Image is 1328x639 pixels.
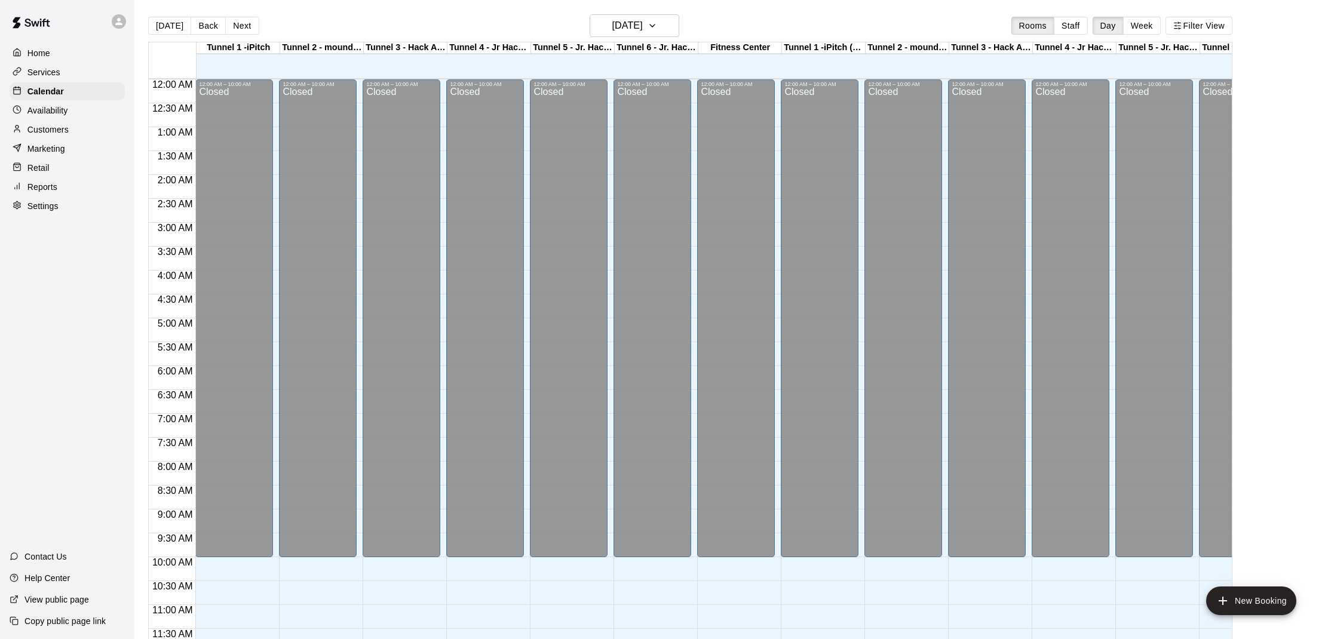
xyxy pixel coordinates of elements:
[27,143,65,155] p: Marketing
[155,271,196,281] span: 4:00 AM
[27,162,50,174] p: Retail
[1093,17,1124,35] button: Day
[155,509,196,520] span: 9:00 AM
[27,181,57,193] p: Reports
[149,629,196,639] span: 11:30 AM
[10,63,125,81] a: Services
[149,581,196,591] span: 10:30 AM
[366,81,437,87] div: 12:00 AM – 10:00 AM
[10,44,125,62] a: Home
[1119,81,1189,87] div: 12:00 AM – 10:00 AM
[533,87,604,561] div: Closed
[199,87,269,561] div: Closed
[10,178,125,196] a: Reports
[10,82,125,100] a: Calendar
[698,42,782,54] div: Fitness Center
[701,87,771,561] div: Closed
[27,124,69,136] p: Customers
[155,414,196,424] span: 7:00 AM
[155,366,196,376] span: 6:00 AM
[590,14,679,37] button: [DATE]
[27,47,50,59] p: Home
[868,81,939,87] div: 12:00 AM – 10:00 AM
[27,66,60,78] p: Services
[155,486,196,496] span: 8:30 AM
[701,81,771,87] div: 12:00 AM – 10:00 AM
[697,79,775,557] div: 12:00 AM – 10:00 AM: Closed
[1166,17,1232,35] button: Filter View
[10,102,125,119] a: Availability
[1115,79,1193,557] div: 12:00 AM – 10:00 AM: Closed
[531,42,615,54] div: Tunnel 5 - Jr. Hack Attack
[446,79,524,557] div: 12:00 AM – 10:00 AM: Closed
[1054,17,1088,35] button: Staff
[155,390,196,400] span: 6:30 AM
[149,605,196,615] span: 11:00 AM
[155,199,196,209] span: 2:30 AM
[195,79,273,557] div: 12:00 AM – 10:00 AM: Closed
[1011,17,1054,35] button: Rooms
[868,87,939,561] div: Closed
[149,557,196,567] span: 10:00 AM
[225,17,259,35] button: Next
[283,87,353,561] div: Closed
[279,79,357,557] div: 12:00 AM – 10:00 AM: Closed
[363,79,440,557] div: 12:00 AM – 10:00 AM: Closed
[155,462,196,472] span: 8:00 AM
[155,175,196,185] span: 2:00 AM
[1199,79,1277,557] div: 12:00 AM – 10:00 AM: Closed
[24,572,70,584] p: Help Center
[155,127,196,137] span: 1:00 AM
[27,105,68,116] p: Availability
[952,81,1022,87] div: 12:00 AM – 10:00 AM
[784,87,855,561] div: Closed
[191,17,226,35] button: Back
[24,615,106,627] p: Copy public page link
[1117,42,1200,54] div: Tunnel 5 - Jr. Hack Attack (guest pass)
[366,87,437,561] div: Closed
[155,223,196,233] span: 3:00 AM
[280,42,364,54] div: Tunnel 2 - mounds and MOCAP
[782,42,866,54] div: Tunnel 1 -iPitch (guest pass)
[530,79,608,557] div: 12:00 AM – 10:00 AM: Closed
[614,79,691,557] div: 12:00 AM – 10:00 AM: Closed
[1123,17,1161,35] button: Week
[155,247,196,257] span: 3:30 AM
[1203,81,1273,87] div: 12:00 AM – 10:00 AM
[533,81,604,87] div: 12:00 AM – 10:00 AM
[784,81,855,87] div: 12:00 AM – 10:00 AM
[10,121,125,139] a: Customers
[1206,586,1296,615] button: add
[24,594,89,606] p: View public page
[1035,81,1106,87] div: 12:00 AM – 10:00 AM
[450,81,520,87] div: 12:00 AM – 10:00 AM
[1200,42,1284,54] div: Tunnel 6 - Jr. Hack Attack (guest pass)
[612,17,642,34] h6: [DATE]
[617,81,688,87] div: 12:00 AM – 10:00 AM
[364,42,447,54] div: Tunnel 3 - Hack Attack
[781,79,858,557] div: 12:00 AM – 10:00 AM: Closed
[447,42,531,54] div: Tunnel 4 - Jr Hack Attack
[27,200,59,212] p: Settings
[617,87,688,561] div: Closed
[1035,87,1106,561] div: Closed
[948,79,1026,557] div: 12:00 AM – 10:00 AM: Closed
[949,42,1033,54] div: Tunnel 3 - Hack Attack (guest pass)
[148,17,191,35] button: [DATE]
[27,85,64,97] p: Calendar
[952,87,1022,561] div: Closed
[10,159,125,177] a: Retail
[1203,87,1273,561] div: Closed
[1033,42,1117,54] div: Tunnel 4 - Jr Hack Attack (guest pass)
[615,42,698,54] div: Tunnel 6 - Jr. Hack Attack
[10,197,125,215] a: Settings
[155,342,196,352] span: 5:30 AM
